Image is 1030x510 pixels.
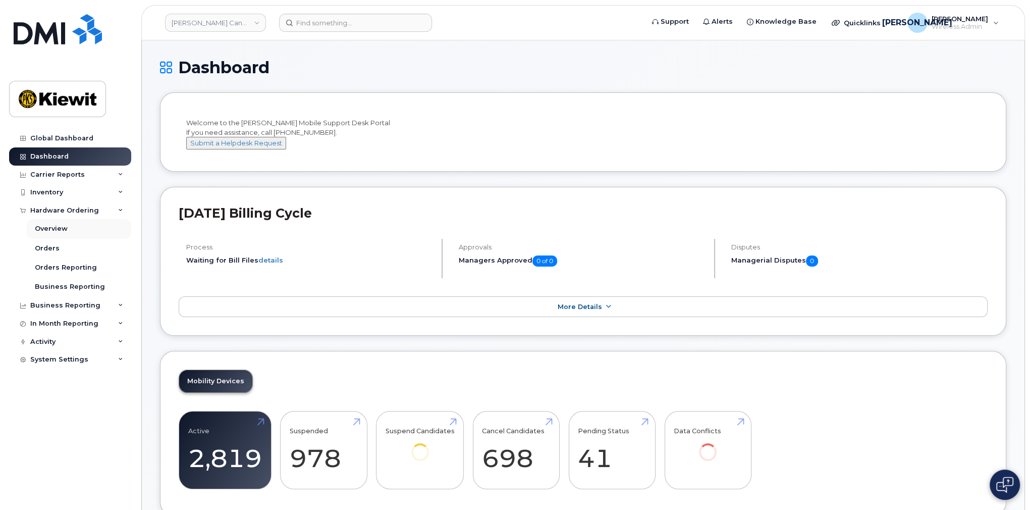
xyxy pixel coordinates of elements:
div: Welcome to the [PERSON_NAME] Mobile Support Desk Portal If you need assistance, call [PHONE_NUMBER]. [186,118,980,149]
a: Mobility Devices [179,370,252,392]
h4: Approvals [459,243,706,251]
span: 0 [806,256,818,267]
h1: Dashboard [160,59,1006,76]
a: Pending Status 41 [578,417,646,484]
li: Waiting for Bill Files [186,256,433,265]
span: More Details [558,303,602,311]
a: Suspend Candidates [386,417,455,475]
h5: Managerial Disputes [731,256,988,267]
a: Submit a Helpdesk Request [186,139,286,147]
img: Open chat [996,477,1013,493]
span: 0 of 0 [532,256,557,267]
a: Data Conflicts [674,417,742,475]
h4: Disputes [731,243,988,251]
h5: Managers Approved [459,256,706,267]
a: details [258,256,283,264]
a: Cancel Candidates 698 [482,417,550,484]
a: Active 2,819 [188,417,262,484]
h2: [DATE] Billing Cycle [179,206,988,221]
button: Submit a Helpdesk Request [186,137,286,149]
a: Suspended 978 [290,417,358,484]
h4: Process [186,243,433,251]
